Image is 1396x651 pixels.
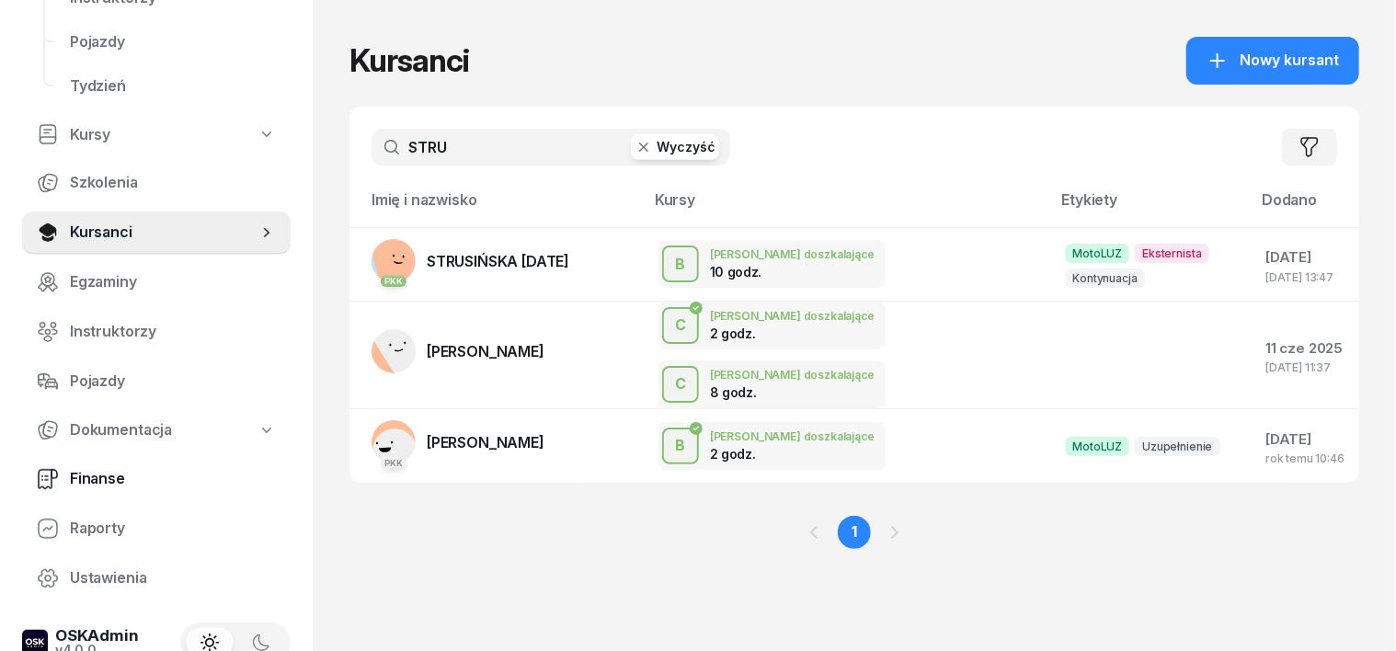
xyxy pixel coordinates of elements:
[70,418,172,442] span: Dokumentacja
[427,433,544,451] span: [PERSON_NAME]
[22,457,291,501] a: Finanse
[662,246,699,282] button: B
[1135,244,1208,263] span: Eksternista
[631,134,719,160] button: Wyczyść
[70,467,276,491] span: Finanse
[1265,246,1345,269] div: [DATE]
[22,409,291,451] a: Dokumentacja
[22,161,291,205] a: Szkolenia
[22,114,291,156] a: Kursy
[70,221,257,245] span: Kursanci
[710,325,806,341] div: 2 godz.
[22,507,291,551] a: Raporty
[710,264,806,280] div: 10 godz.
[22,360,291,404] a: Pojazdy
[70,320,276,344] span: Instruktorzy
[1265,337,1345,360] div: 11 cze 2025
[1186,37,1359,85] button: Nowy kursant
[668,310,693,341] div: C
[710,248,875,260] div: [PERSON_NAME] doszkalające
[1265,452,1345,464] div: rok temu 10:46
[22,310,291,354] a: Instruktorzy
[427,342,544,360] span: [PERSON_NAME]
[662,307,699,344] button: C
[1066,268,1145,288] span: Kontynuacja
[1265,428,1345,451] div: [DATE]
[372,239,569,283] a: PKKSTRUSIŃSKA [DATE]
[669,430,693,462] div: B
[22,556,291,600] a: Ustawienia
[710,384,806,400] div: 8 godz.
[838,516,871,549] a: 1
[22,260,291,304] a: Egzaminy
[427,252,569,270] span: STRUSIŃSKA [DATE]
[55,628,139,644] div: OSKAdmin
[669,249,693,280] div: B
[1240,49,1339,73] span: Nowy kursant
[710,369,875,381] div: [PERSON_NAME] doszkalające
[668,369,693,400] div: C
[662,366,699,403] button: C
[22,211,291,255] a: Kursanci
[1051,188,1252,227] th: Etykiety
[381,457,407,469] div: PKK
[1251,188,1359,227] th: Dodano
[372,420,544,464] a: PKK[PERSON_NAME]
[70,30,276,54] span: Pojazdy
[1265,361,1345,373] div: [DATE] 11:37
[1265,271,1345,283] div: [DATE] 13:47
[70,171,276,195] span: Szkolenia
[372,329,544,373] a: [PERSON_NAME]
[1066,244,1130,263] span: MotoLUZ
[1135,437,1219,456] span: Uzupełnienie
[710,310,875,322] div: [PERSON_NAME] doszkalające
[372,129,730,166] input: Szukaj
[55,64,291,108] a: Tydzień
[70,270,276,294] span: Egzaminy
[70,123,110,147] span: Kursy
[70,517,276,541] span: Raporty
[349,188,644,227] th: Imię i nazwisko
[55,20,291,64] a: Pojazdy
[1066,437,1130,456] span: MotoLUZ
[662,428,699,464] button: B
[644,188,1051,227] th: Kursy
[381,275,407,287] div: PKK
[349,44,469,77] h1: Kursanci
[70,370,276,394] span: Pojazdy
[710,430,875,442] div: [PERSON_NAME] doszkalające
[710,446,806,462] div: 2 godz.
[70,566,276,590] span: Ustawienia
[70,74,276,98] span: Tydzień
